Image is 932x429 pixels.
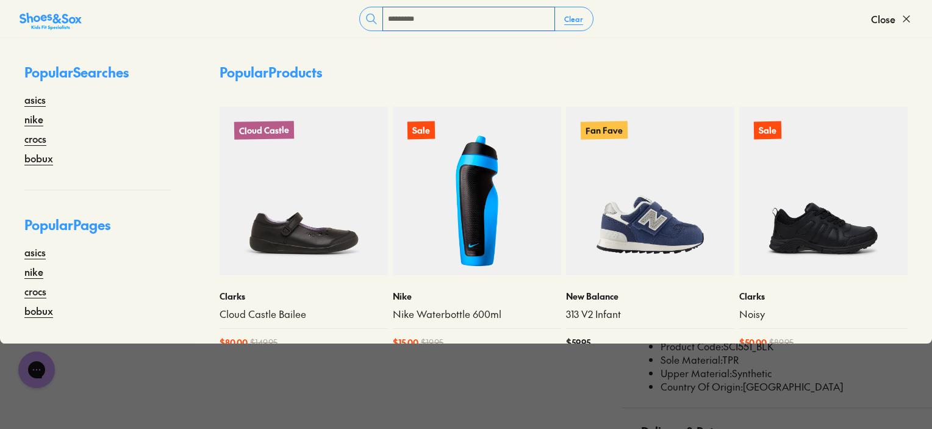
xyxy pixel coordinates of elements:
p: Popular Searches [24,62,171,92]
span: Country Of Origin: [661,380,743,393]
a: Sale [393,107,561,275]
p: Sale [407,121,435,140]
p: Popular Products [220,62,322,82]
a: crocs [24,131,46,146]
a: Cloud Castle Bailee [220,308,388,321]
span: $ 89.95 [769,336,794,349]
p: Nike [393,290,561,303]
p: Popular Pages [24,215,171,245]
li: [GEOGRAPHIC_DATA] [661,380,912,394]
iframe: Gorgias live chat messenger [12,347,61,392]
img: SNS_Logo_Responsive.svg [20,12,82,31]
a: asics [24,245,46,259]
li: SCI551_BLK [661,340,912,353]
a: Sale [739,107,908,275]
a: nike [24,264,43,279]
button: Close [871,5,912,32]
p: Sale [754,121,781,140]
span: $ 149.95 [250,336,278,349]
p: Clarks [220,290,388,303]
span: Product Code: [661,339,723,353]
a: Fan Fave [566,107,734,275]
p: New Balance [566,290,734,303]
span: Sole Material: [661,353,722,366]
a: 313 V2 Infant [566,308,734,321]
span: $ 59.95 [566,336,590,349]
a: Nike Waterbottle 600ml [393,308,561,321]
p: Cloud Castle [234,121,294,140]
a: asics [24,92,46,107]
a: Shoes &amp; Sox [20,9,82,29]
a: nike [24,112,43,126]
a: crocs [24,284,46,298]
span: $ 80.00 [220,336,248,349]
span: Upper Material: [661,366,732,380]
li: Synthetic [661,367,912,380]
span: $ 15.00 [393,336,418,349]
a: Noisy [739,308,908,321]
span: $ 50.00 [739,336,767,349]
a: bobux [24,303,53,318]
li: TPR [661,353,912,367]
span: $ 19.95 [421,336,443,349]
a: Cloud Castle [220,107,388,275]
p: Fan Fave [581,121,628,139]
button: Clear [554,8,593,30]
a: bobux [24,151,53,165]
p: Clarks [739,290,908,303]
span: Close [871,12,895,26]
